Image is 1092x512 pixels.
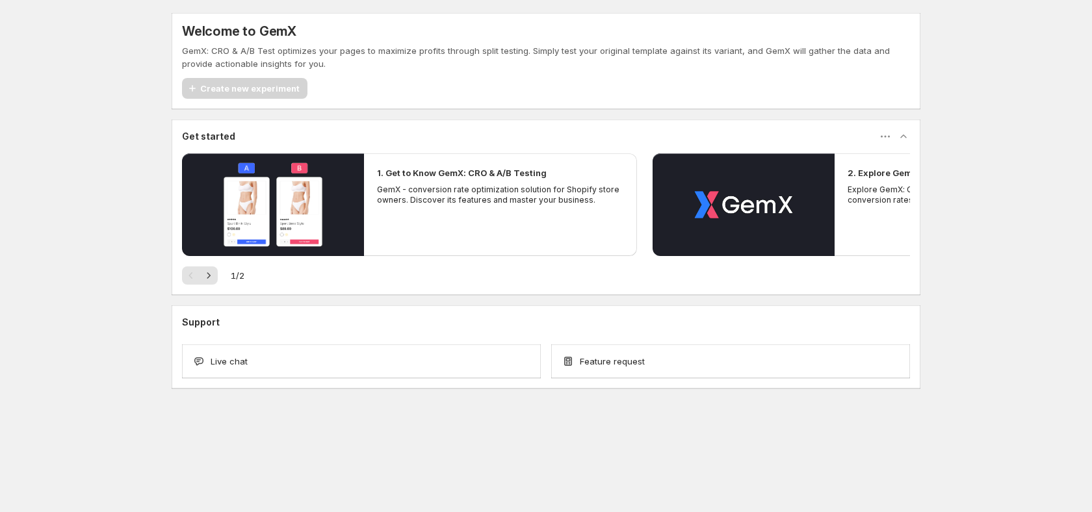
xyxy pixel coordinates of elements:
button: Next [200,266,218,285]
span: 1 / 2 [231,269,244,282]
button: Play video [653,153,835,256]
h2: 1. Get to Know GemX: CRO & A/B Testing [377,166,547,179]
h3: Support [182,316,220,329]
p: GemX: CRO & A/B Test optimizes your pages to maximize profits through split testing. Simply test ... [182,44,910,70]
h5: Welcome to GemX [182,23,296,39]
span: Live chat [211,355,248,368]
span: Feature request [580,355,645,368]
button: Play video [182,153,364,256]
h3: Get started [182,130,235,143]
h2: 2. Explore GemX: CRO & A/B Testing Use Cases [848,166,1049,179]
nav: Pagination [182,266,218,285]
p: GemX - conversion rate optimization solution for Shopify store owners. Discover its features and ... [377,185,624,205]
